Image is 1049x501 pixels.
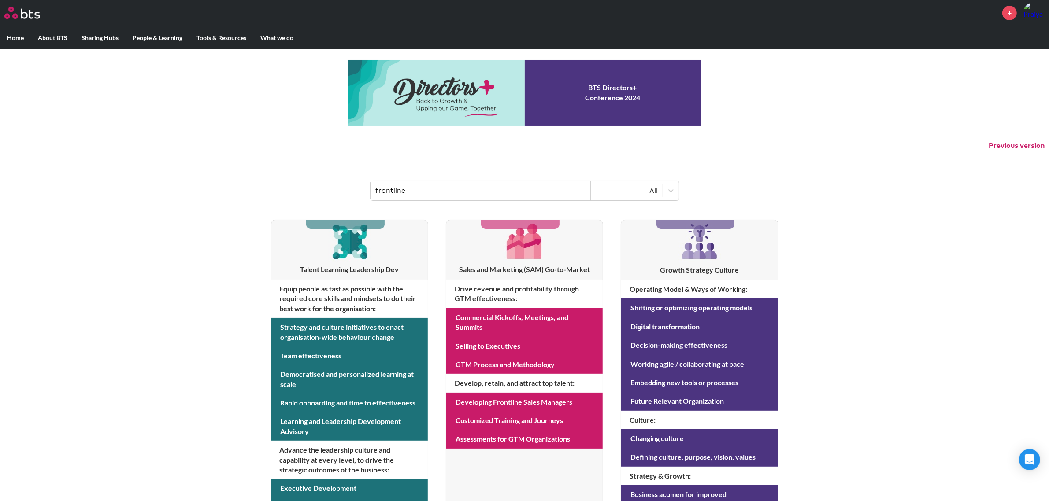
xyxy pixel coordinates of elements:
a: Profile [1023,2,1045,23]
img: BTS Logo [4,7,40,19]
h4: Advance the leadership culture and capability at every level, to drive the strategic outcomes of ... [271,441,428,479]
a: Conference 2024 [348,60,701,126]
img: [object Object] [329,220,371,262]
h4: Operating Model & Ways of Working : [621,280,778,298]
h3: Growth Strategy Culture [621,265,778,275]
a: + [1002,6,1017,20]
h4: Drive revenue and profitability through GTM effectiveness : [446,280,603,308]
label: People & Learning [126,26,189,49]
img: [object Object] [504,220,545,262]
h3: Talent Learning Leadership Dev [271,265,428,274]
label: Tools & Resources [189,26,253,49]
h4: Strategy & Growth : [621,467,778,485]
input: Find contents, pages and demos... [371,181,591,200]
h4: Culture : [621,411,778,429]
h4: Equip people as fast as possible with the required core skills and mindsets to do their best work... [271,280,428,318]
img: Praiya Thawornwattanaphol [1023,2,1045,23]
label: Sharing Hubs [74,26,126,49]
div: All [595,186,658,195]
div: Open Intercom Messenger [1019,449,1040,470]
img: [object Object] [678,220,721,262]
label: What we do [253,26,300,49]
h3: Sales and Marketing (SAM) Go-to-Market [446,265,603,274]
h4: Develop, retain, and attract top talent : [446,374,603,392]
label: About BTS [31,26,74,49]
a: Go home [4,7,56,19]
button: Previous version [989,141,1045,151]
